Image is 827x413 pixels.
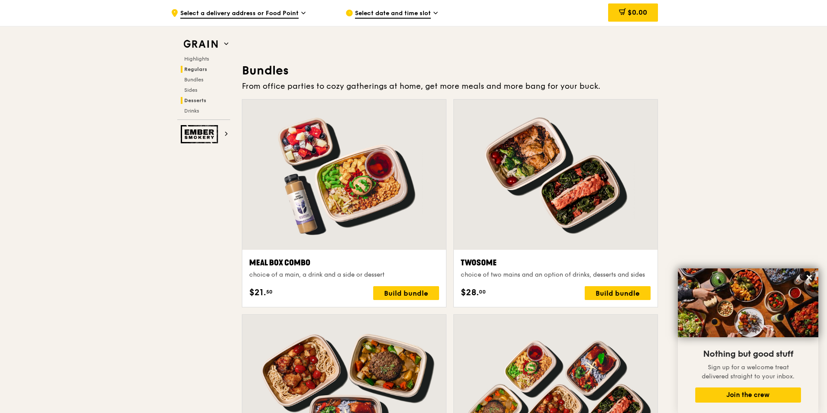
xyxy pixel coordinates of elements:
img: Ember Smokery web logo [181,125,221,143]
div: choice of a main, a drink and a side or dessert [249,271,439,279]
img: DSC07876-Edit02-Large.jpeg [678,268,818,337]
span: Desserts [184,97,206,103]
img: Grain web logo [181,36,221,52]
span: Select a delivery address or Food Point [180,9,299,19]
div: Meal Box Combo [249,257,439,269]
span: 00 [479,288,486,295]
span: Drinks [184,108,199,114]
button: Join the crew [695,387,801,403]
span: Highlights [184,56,209,62]
span: $28. [461,286,479,299]
span: Nothing but good stuff [703,349,793,359]
span: Bundles [184,77,203,83]
span: Regulars [184,66,207,72]
div: choice of two mains and an option of drinks, desserts and sides [461,271,651,279]
span: Select date and time slot [355,9,431,19]
h3: Bundles [242,63,658,78]
span: $0.00 [628,8,647,16]
span: Sign up for a welcome treat delivered straight to your inbox. [702,364,794,380]
div: Twosome [461,257,651,269]
span: $21. [249,286,266,299]
div: From office parties to cozy gatherings at home, get more meals and more bang for your buck. [242,80,658,92]
div: Build bundle [585,286,651,300]
span: 50 [266,288,273,295]
div: Build bundle [373,286,439,300]
button: Close [802,271,816,284]
span: Sides [184,87,197,93]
